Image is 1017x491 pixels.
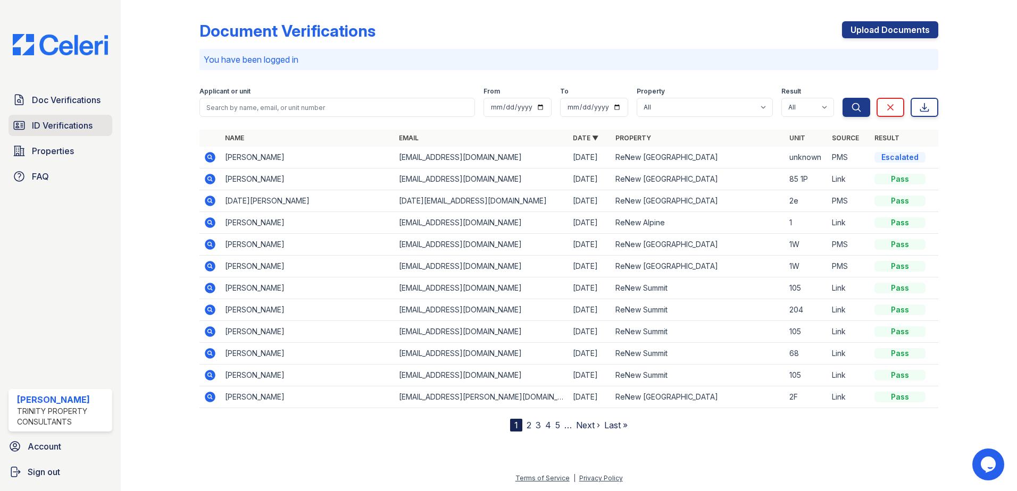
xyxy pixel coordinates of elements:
div: Pass [874,392,926,402]
td: [DATE] [569,234,611,256]
div: Pass [874,261,926,272]
a: 2 [527,420,531,430]
span: … [564,419,572,431]
a: ID Verifications [9,115,112,136]
td: [DATE] [569,321,611,343]
td: ReNew Summit [611,299,785,321]
td: [PERSON_NAME] [221,256,395,277]
td: [PERSON_NAME] [221,343,395,365]
td: ReNew [GEOGRAPHIC_DATA] [611,147,785,168]
td: [EMAIL_ADDRESS][DOMAIN_NAME] [395,299,569,321]
a: Sign out [4,461,116,482]
td: 1W [785,256,828,277]
td: Link [828,365,870,386]
td: Link [828,277,870,299]
td: [EMAIL_ADDRESS][DOMAIN_NAME] [395,277,569,299]
td: PMS [828,190,870,212]
td: [DATE] [569,212,611,234]
a: 3 [536,420,541,430]
td: 2F [785,386,828,408]
div: Document Verifications [199,21,376,40]
a: 4 [545,420,551,430]
div: | [573,474,576,482]
td: [PERSON_NAME] [221,147,395,168]
input: Search by name, email, or unit number [199,98,475,117]
td: ReNew Summit [611,321,785,343]
td: Link [828,168,870,190]
td: ReNew Summit [611,343,785,365]
td: [PERSON_NAME] [221,321,395,343]
td: [DATE] [569,365,611,386]
td: PMS [828,234,870,256]
td: Link [828,321,870,343]
div: Pass [874,217,926,228]
a: Property [615,134,651,142]
td: 1 [785,212,828,234]
td: [DATE] [569,299,611,321]
a: Date ▼ [573,134,598,142]
span: Account [28,440,61,453]
td: 204 [785,299,828,321]
td: unknown [785,147,828,168]
a: Terms of Service [515,474,570,482]
div: Pass [874,370,926,380]
div: [PERSON_NAME] [17,393,108,406]
span: ID Verifications [32,119,93,132]
div: Pass [874,174,926,184]
td: ReNew Summit [611,365,785,386]
td: [PERSON_NAME] [221,234,395,256]
a: Last » [604,420,628,430]
td: Link [828,343,870,365]
td: [DATE] [569,147,611,168]
td: [EMAIL_ADDRESS][DOMAIN_NAME] [395,147,569,168]
td: [EMAIL_ADDRESS][DOMAIN_NAME] [395,212,569,234]
td: [EMAIL_ADDRESS][DOMAIN_NAME] [395,343,569,365]
td: Link [828,212,870,234]
td: [DATE] [569,343,611,365]
span: FAQ [32,170,49,183]
td: [DATE] [569,190,611,212]
td: ReNew [GEOGRAPHIC_DATA] [611,234,785,256]
a: Privacy Policy [579,474,623,482]
div: 1 [510,419,522,431]
td: ReNew [GEOGRAPHIC_DATA] [611,256,785,277]
td: [PERSON_NAME] [221,299,395,321]
td: [PERSON_NAME] [221,212,395,234]
td: [PERSON_NAME] [221,168,395,190]
td: [PERSON_NAME] [221,386,395,408]
a: Email [399,134,419,142]
a: FAQ [9,166,112,187]
td: PMS [828,147,870,168]
span: Sign out [28,465,60,478]
a: Properties [9,140,112,162]
span: Properties [32,145,74,157]
td: [DATE] [569,256,611,277]
td: ReNew [GEOGRAPHIC_DATA] [611,190,785,212]
td: [DATE][EMAIL_ADDRESS][DOMAIN_NAME] [395,190,569,212]
td: [EMAIL_ADDRESS][DOMAIN_NAME] [395,321,569,343]
a: Source [832,134,859,142]
td: [PERSON_NAME] [221,277,395,299]
td: ReNew [GEOGRAPHIC_DATA] [611,386,785,408]
a: Unit [789,134,805,142]
td: ReNew [GEOGRAPHIC_DATA] [611,168,785,190]
td: [EMAIL_ADDRESS][DOMAIN_NAME] [395,365,569,386]
td: [EMAIL_ADDRESS][PERSON_NAME][DOMAIN_NAME] [395,386,569,408]
a: Next › [576,420,600,430]
iframe: chat widget [972,448,1006,480]
div: Pass [874,196,926,206]
td: [DATE] [569,386,611,408]
a: 5 [555,420,560,430]
td: 105 [785,277,828,299]
td: Link [828,386,870,408]
a: Upload Documents [842,21,938,38]
td: PMS [828,256,870,277]
a: Account [4,436,116,457]
td: [DATE] [569,168,611,190]
label: From [484,87,500,96]
td: Link [828,299,870,321]
span: Doc Verifications [32,94,101,106]
td: 68 [785,343,828,365]
td: [DATE][PERSON_NAME] [221,190,395,212]
td: [DATE] [569,277,611,299]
